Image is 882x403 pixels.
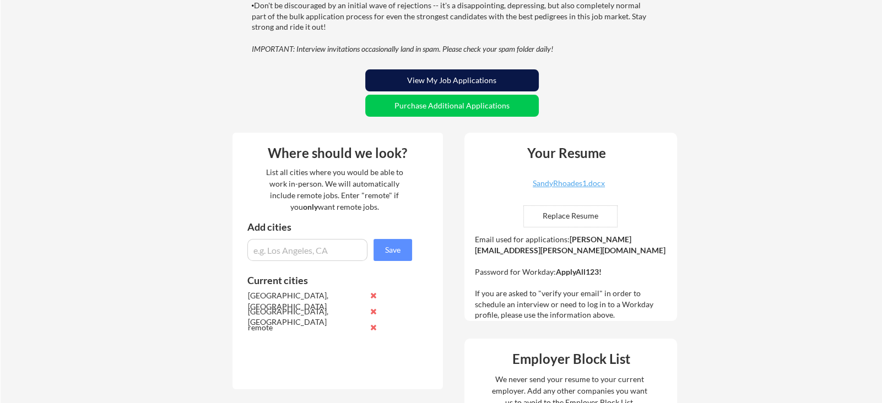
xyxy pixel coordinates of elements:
[247,222,415,232] div: Add cities
[374,239,412,261] button: Save
[468,352,673,366] div: Employer Block List
[259,166,410,213] div: List all cities where you would be able to work in-person. We will automatically include remote j...
[365,95,539,117] button: Purchase Additional Applications
[248,290,364,312] div: [GEOGRAPHIC_DATA], [GEOGRAPHIC_DATA]
[365,69,539,91] button: View My Job Applications
[252,2,255,10] font: •
[303,202,318,211] strong: only
[512,146,621,160] div: Your Resume
[475,234,669,320] div: Email used for applications: Password for Workday: If you are asked to "verify your email" in ord...
[504,179,635,197] a: SandyRhoades1.docx
[248,322,364,333] div: remote
[504,179,635,187] div: SandyRhoades1.docx
[556,267,602,276] strong: ApplyAll123!
[252,44,553,53] em: IMPORTANT: Interview invitations occasionally land in spam. Please check your spam folder daily!
[247,275,400,285] div: Current cities
[235,146,440,160] div: Where should we look?
[248,306,364,328] div: [GEOGRAPHIC_DATA], [GEOGRAPHIC_DATA]
[247,239,367,261] input: e.g. Los Angeles, CA
[475,235,665,255] strong: [PERSON_NAME][EMAIL_ADDRESS][PERSON_NAME][DOMAIN_NAME]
